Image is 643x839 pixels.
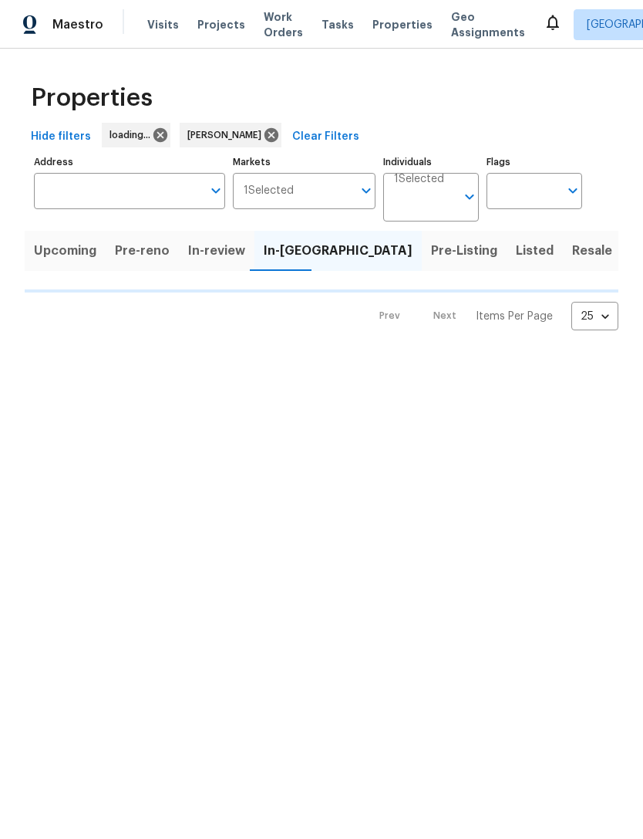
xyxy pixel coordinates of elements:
button: Open [355,180,377,201]
span: Pre-Listing [431,240,497,262]
span: Listed [516,240,554,262]
span: Maestro [52,17,103,32]
span: In-review [188,240,245,262]
span: Resale [572,240,612,262]
label: Individuals [383,157,479,167]
label: Markets [233,157,376,167]
span: Projects [197,17,245,32]
div: [PERSON_NAME] [180,123,281,147]
span: Pre-reno [115,240,170,262]
span: loading... [109,127,157,143]
label: Address [34,157,225,167]
div: 25 [571,296,618,337]
button: Open [205,180,227,201]
span: 1 Selected [394,173,444,186]
button: Hide filters [25,123,97,151]
span: Clear Filters [292,127,359,147]
span: Visits [147,17,179,32]
div: loading... [102,123,170,147]
span: Upcoming [34,240,96,262]
p: Items Per Page [476,309,553,324]
button: Clear Filters [286,123,365,151]
span: 1 Selected [244,184,294,198]
span: Properties [372,17,433,32]
span: Properties [31,90,153,106]
span: Geo Assignments [451,9,525,40]
span: In-[GEOGRAPHIC_DATA] [264,240,412,262]
nav: Pagination Navigation [365,302,618,330]
span: Tasks [321,19,354,30]
span: [PERSON_NAME] [187,127,268,143]
span: Hide filters [31,127,91,147]
button: Open [562,180,584,201]
span: Work Orders [264,9,303,40]
label: Flags [486,157,582,167]
button: Open [459,186,480,208]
